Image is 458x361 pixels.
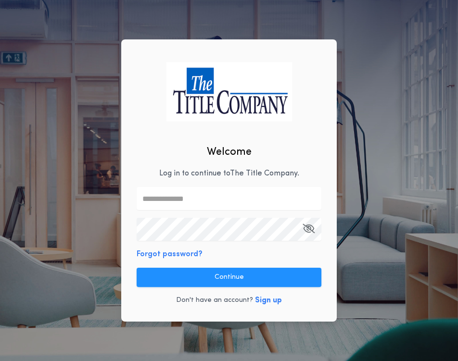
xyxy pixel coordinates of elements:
[137,268,321,287] button: Continue
[166,62,292,121] img: logo
[137,249,203,260] button: Forgot password?
[207,144,252,160] h2: Welcome
[255,295,282,306] button: Sign up
[159,168,299,179] p: Log in to continue to The Title Company .
[176,296,253,305] p: Don't have an account?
